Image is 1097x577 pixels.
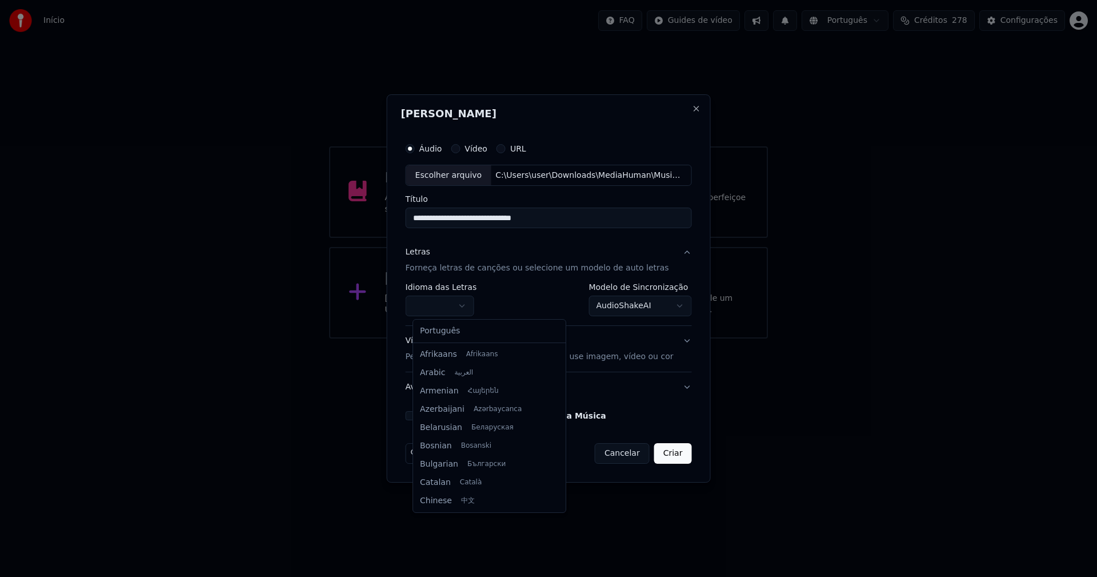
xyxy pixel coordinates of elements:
span: Armenian [420,385,459,397]
span: Azərbaycanca [474,405,522,414]
span: العربية [454,368,473,377]
span: Български [467,460,506,469]
span: Bulgarian [420,459,458,470]
span: Bosanski [461,441,491,451]
span: Afrikaans [466,350,498,359]
span: Հայերեն [468,387,499,396]
span: 中文 [461,496,475,506]
span: Azerbaijani [420,404,465,415]
span: Chinese [420,495,452,507]
span: Belarusian [420,422,462,433]
span: Arabic [420,367,445,379]
span: Português [420,325,460,337]
span: Bosnian [420,440,452,452]
span: Afrikaans [420,349,457,360]
span: Català [460,478,482,487]
span: Беларуская [471,423,514,432]
span: Catalan [420,477,451,488]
